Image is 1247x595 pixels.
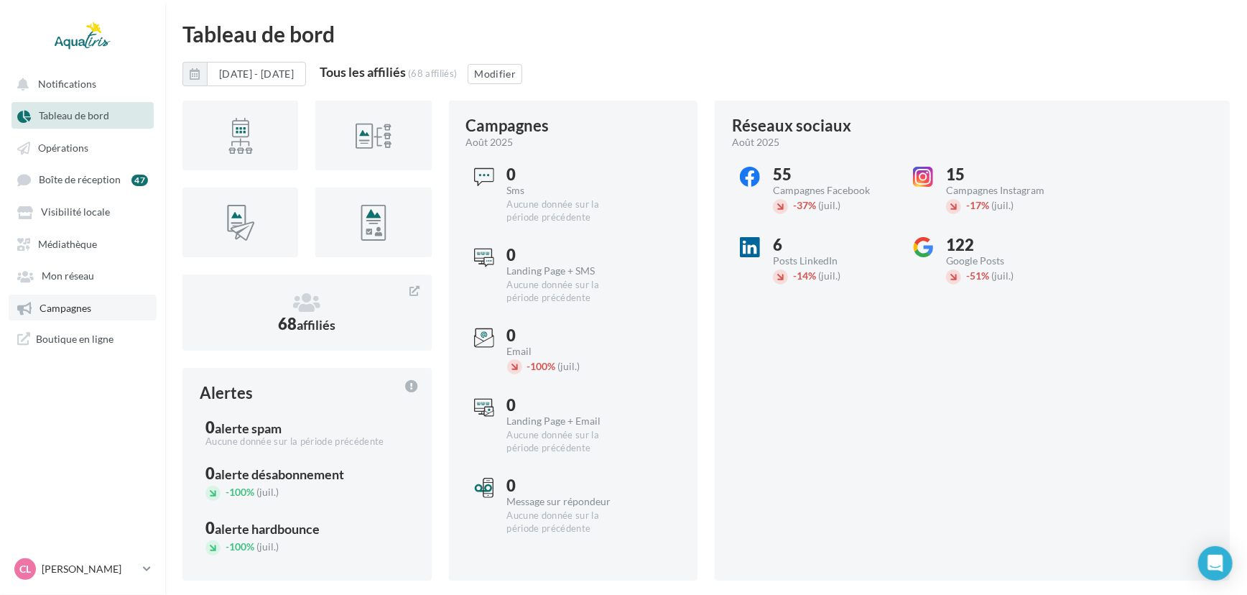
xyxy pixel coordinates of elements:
span: 68 [278,314,335,333]
span: Tableau de bord [39,110,109,122]
a: Campagnes [9,295,157,320]
span: Médiathèque [38,238,97,250]
div: alerte hardbounce [215,522,320,535]
span: - [966,199,970,211]
a: Médiathèque [9,231,157,257]
span: 100% [226,486,254,498]
a: Opérations [9,134,157,160]
div: 15 [946,167,1066,183]
span: (juil.) [818,269,840,282]
div: Aucune donnée sur la période précédente [507,429,627,455]
div: Aucune donnée sur la période précédente [507,198,627,224]
span: Notifications [38,78,96,90]
span: août 2025 [466,135,514,149]
div: Campagnes Instagram [946,185,1066,195]
div: 6 [773,237,893,253]
span: - [226,486,229,498]
span: - [527,360,531,372]
span: - [966,269,970,282]
a: Mon réseau [9,262,157,288]
div: alerte spam [215,422,282,435]
div: alerte désabonnement [215,468,344,481]
span: Visibilité locale [41,206,110,218]
span: - [226,540,229,553]
div: 0 [507,167,627,183]
span: (juil.) [818,199,840,211]
span: Mon réseau [42,270,94,282]
button: [DATE] - [DATE] [182,62,306,86]
p: [PERSON_NAME] [42,562,137,576]
button: [DATE] - [DATE] [207,62,306,86]
div: 0 [205,520,409,536]
div: 55 [773,167,893,183]
span: Boîte de réception [39,174,121,186]
span: (juil.) [256,540,279,553]
div: 47 [131,175,148,186]
a: Boîte de réception 47 [9,166,157,193]
div: (68 affiliés) [408,68,457,79]
div: Message sur répondeur [507,497,627,507]
div: 122 [946,237,1066,253]
span: - [793,269,797,282]
button: Notifications [9,70,151,96]
a: CL [PERSON_NAME] [11,555,154,583]
span: Opérations [38,142,88,154]
div: Email [507,346,627,356]
span: - [793,199,797,211]
div: 0 [205,420,409,435]
div: 0 [507,247,627,263]
div: 0 [507,397,627,413]
span: CL [19,562,31,576]
div: Open Intercom Messenger [1198,546,1233,581]
span: Campagnes [40,302,91,314]
span: 100% [527,360,556,372]
div: Sms [507,185,627,195]
div: 0 [507,328,627,343]
a: Visibilité locale [9,198,157,224]
a: Tableau de bord [9,102,157,128]
div: Landing Page + SMS [507,266,627,276]
span: Boutique en ligne [36,332,113,346]
div: Aucune donnée sur la période précédente [507,509,627,535]
div: Posts LinkedIn [773,256,893,266]
div: Google Posts [946,256,1066,266]
div: Alertes [200,385,253,401]
div: 0 [507,478,627,494]
div: Aucune donnée sur la période précédente [205,435,409,448]
div: Campagnes [466,118,550,134]
div: 0 [205,466,409,481]
span: août 2025 [732,135,779,149]
span: (juil.) [558,360,580,372]
div: Landing Page + Email [507,416,627,426]
a: Boutique en ligne [9,326,157,351]
span: (juil.) [256,486,279,498]
span: 17% [966,199,989,211]
span: 100% [226,540,254,553]
div: Campagnes Facebook [773,185,893,195]
div: Aucune donnée sur la période précédente [507,279,627,305]
span: affiliés [297,317,335,333]
div: Tableau de bord [182,23,1230,45]
div: Tous les affiliés [320,65,406,78]
button: Modifier [468,64,522,84]
span: 14% [793,269,816,282]
div: Réseaux sociaux [732,118,851,134]
span: 37% [793,199,816,211]
span: (juil.) [991,269,1014,282]
span: 51% [966,269,989,282]
span: (juil.) [991,199,1014,211]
